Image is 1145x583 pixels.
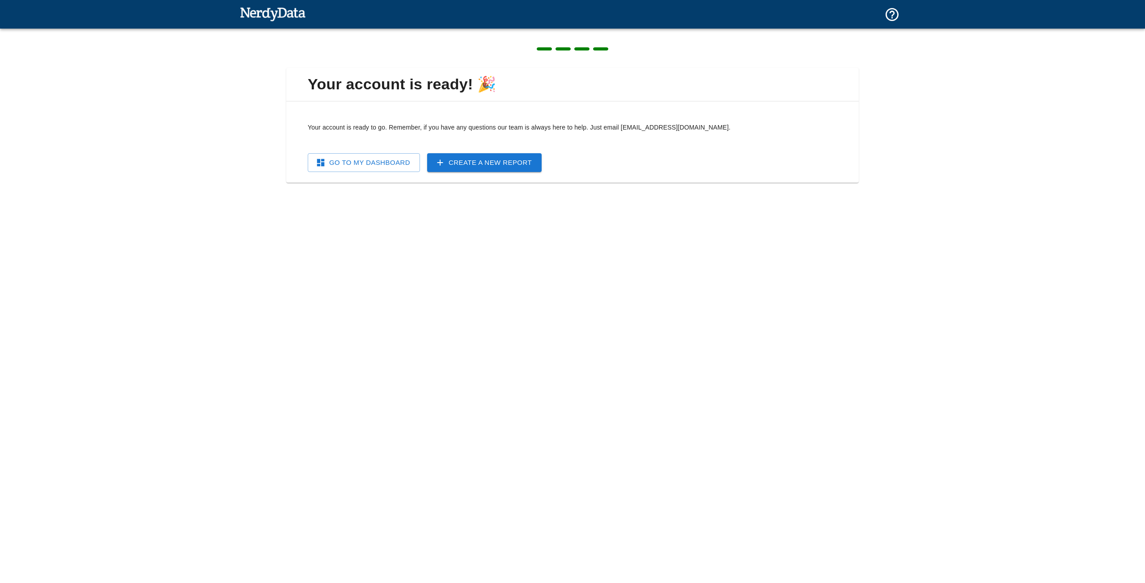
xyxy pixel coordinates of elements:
a: Create a New Report [427,153,542,172]
img: NerdyData.com [240,5,305,23]
button: Support and Documentation [879,1,905,28]
a: Go To My Dashboard [308,153,420,172]
p: Your account is ready to go. Remember, if you have any questions our team is always here to help.... [308,123,837,132]
iframe: Drift Widget Chat Controller [1100,520,1134,554]
span: Your account is ready! 🎉 [293,75,852,94]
